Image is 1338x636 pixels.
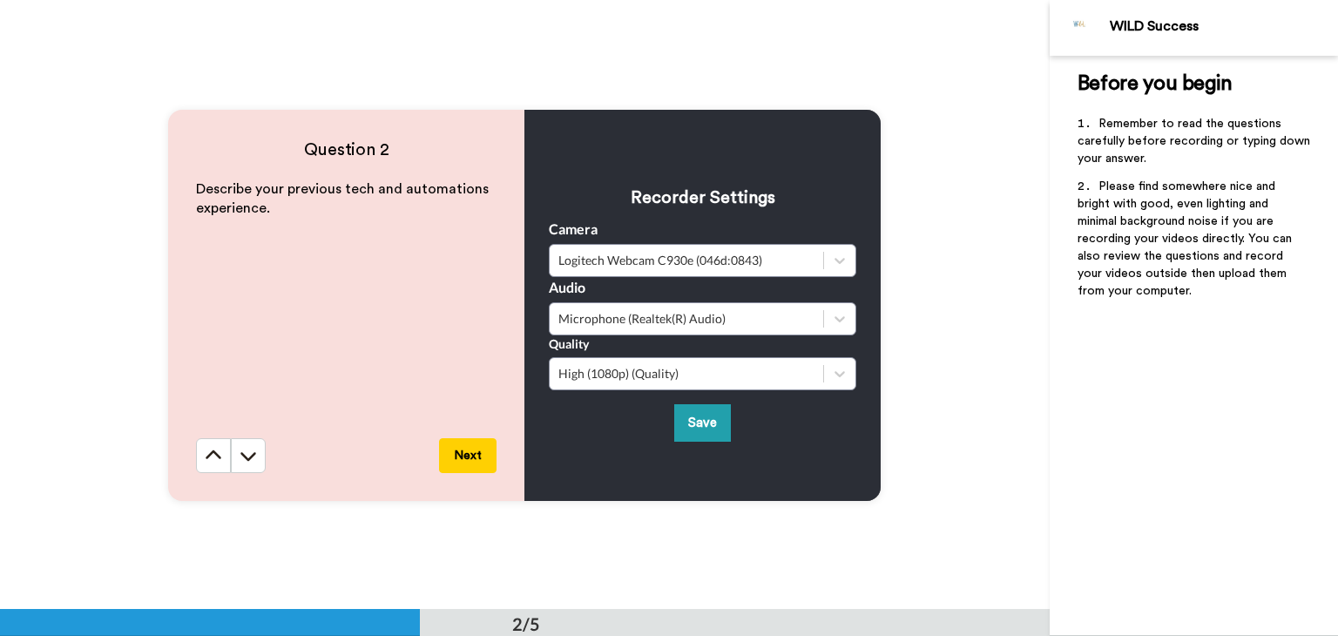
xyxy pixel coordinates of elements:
div: Microphone (Realtek(R) Audio) [558,310,814,328]
div: 2/5 [484,612,568,636]
button: Save [674,404,731,442]
img: Profile Image [1059,7,1101,49]
span: Describe your previous tech and automations experience. [196,182,492,216]
div: Logitech Webcam C930e (046d:0843) [558,252,814,269]
span: Before you begin [1078,73,1232,94]
label: Camera [549,219,598,240]
label: Audio [549,277,585,298]
button: Next [439,438,497,473]
h3: Recorder Settings [549,186,856,210]
span: Remember to read the questions carefully before recording or typing down your answer. [1078,118,1314,165]
h4: Question 2 [196,138,497,162]
label: Quality [549,335,589,353]
div: High (1080p) (Quality) [558,365,814,382]
div: WILD Success [1110,18,1337,35]
span: Please find somewhere nice and bright with good, even lighting and minimal background noise if yo... [1078,180,1295,297]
